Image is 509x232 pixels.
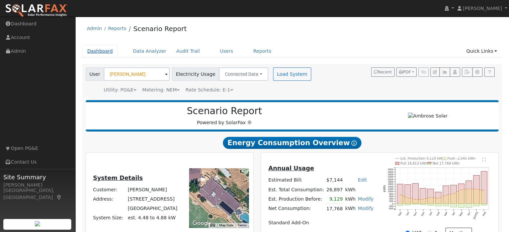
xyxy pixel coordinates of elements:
circle: onclick="" [461,189,462,190]
text: May [459,211,463,217]
a: Audit Trail [171,45,205,57]
text: Jun [466,211,471,216]
text: 1800 [388,180,393,183]
img: Google [191,219,213,228]
span: [PERSON_NAME] [463,6,502,11]
text:  [482,158,486,162]
a: Users [215,45,238,57]
circle: onclick="" [400,194,401,195]
circle: onclick="" [469,188,470,189]
text: 2400 [388,173,393,176]
button: Map Data [219,223,233,228]
div: Metering: NEM [142,86,180,93]
text: 1000 [388,190,393,193]
rect: onclick="" [474,175,480,204]
span: User [86,67,104,81]
rect: onclick="" [405,204,411,205]
td: Estimated Bill: [267,176,325,185]
text: Sep [398,211,402,217]
a: Modify [358,196,373,202]
rect: onclick="" [466,181,472,204]
rect: onclick="" [443,204,449,206]
circle: onclick="" [476,189,477,190]
div: Powered by SolarFax ® [89,105,360,126]
button: Edit User [430,67,440,77]
a: Help Link [484,67,495,77]
text: Push -2,045 kWh [447,157,476,160]
rect: onclick="" [420,188,426,204]
td: kWh [344,204,357,214]
rect: onclick="" [458,204,464,207]
text: Mar [444,211,448,217]
span: Energy Consumption Overview [223,137,361,149]
rect: onclick="" [405,185,411,204]
td: Address: [92,195,126,204]
text: kWh [383,185,387,192]
button: Keyboard shortcuts [210,223,215,228]
rect: onclick="" [397,204,403,206]
td: kWh [344,185,375,194]
td: Est. Total Consumption: [267,185,325,194]
a: Quick Links [461,45,502,57]
text: Pull 19,813 kWh [401,162,428,165]
h2: Scenario Report [92,105,356,117]
td: Standard Add-On [267,218,374,228]
button: PDF [396,67,417,77]
button: Connected Data [219,67,268,81]
img: SolarFax [5,4,68,18]
circle: onclick="" [438,198,439,199]
button: Export Interval Data [462,67,472,77]
input: Select a User [104,67,170,81]
rect: onclick="" [435,204,441,206]
a: Dashboard [82,45,118,57]
rect: onclick="" [474,204,480,206]
text: 1200 [388,188,393,191]
td: Net Consumption: [267,204,325,214]
a: Reports [108,26,126,31]
img: Ambrose Solar [408,112,448,120]
rect: onclick="" [466,204,472,208]
button: Recent [371,67,395,77]
button: Settings [472,67,483,77]
a: Map [56,195,62,200]
rect: onclick="" [481,171,487,204]
text: 600 [389,195,393,198]
a: Admin [87,26,102,31]
text: Jan [428,211,433,216]
a: Open this area in Google Maps (opens a new window) [191,219,213,228]
a: Scenario Report [133,25,187,33]
text: [DATE] [473,211,479,220]
a: Reports [248,45,276,57]
circle: onclick="" [453,193,454,194]
text: Aug [482,211,487,217]
text: -400 [389,207,394,210]
rect: onclick="" [481,204,487,205]
button: Login As [450,67,460,77]
td: [PERSON_NAME] [126,185,178,195]
div: [PERSON_NAME] [3,182,72,189]
img: retrieve [35,221,40,226]
circle: onclick="" [445,195,446,196]
text: 400 [389,197,393,200]
td: System Size [126,213,178,223]
text: Net 17,768 kWh [433,162,459,165]
text: Nov [413,211,418,217]
rect: onclick="" [428,189,434,204]
text: 2800 [388,168,393,171]
span: Site Summary [3,173,72,182]
rect: onclick="" [443,186,449,204]
a: Data Analyzer [128,45,171,57]
text: Feb [436,211,440,216]
span: Electricity Usage [172,67,219,81]
rect: onclick="" [435,192,441,204]
a: Terms (opens in new tab) [237,223,247,227]
circle: onclick="" [484,190,485,191]
text: Oct [406,211,410,216]
span: est. 4.48 to 4.88 kW [128,215,176,220]
td: 9,129 [325,194,344,204]
text: 200 [389,200,393,203]
td: 26,897 [325,185,344,194]
td: System Size: [92,213,126,223]
text: 800 [389,193,393,196]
